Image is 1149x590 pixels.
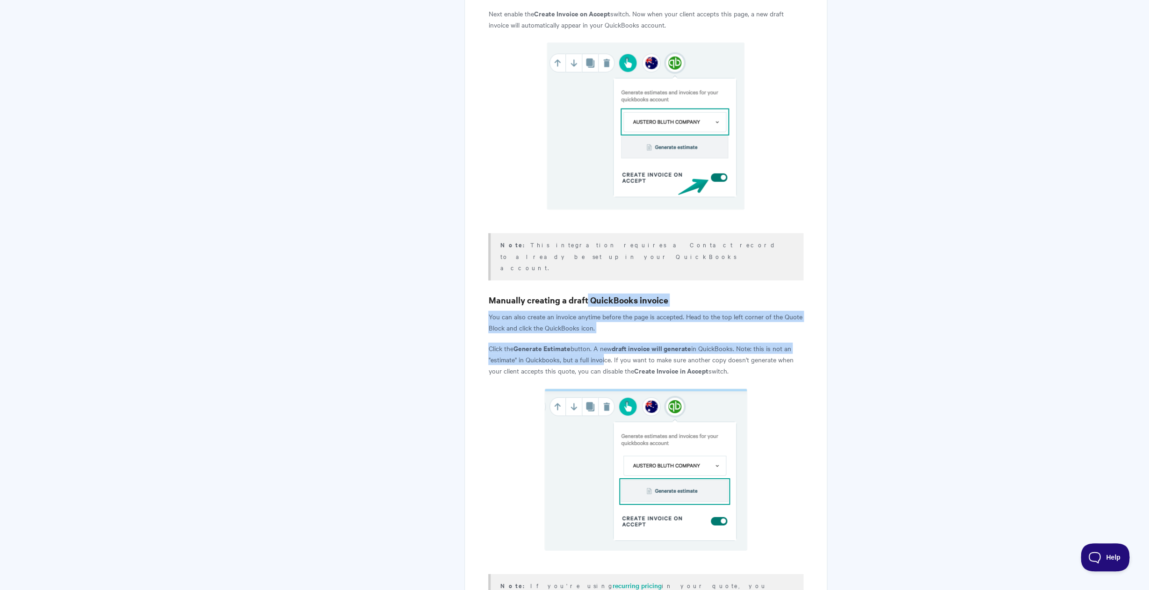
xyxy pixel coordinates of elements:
[500,240,530,249] strong: Note:
[488,311,803,333] p: You can also create an invoice anytime before the page is accepted. Head to the top left corner o...
[544,389,747,551] img: file-1w2Kum6W1A.png
[488,294,803,307] h3: Manually creating a draft QuickBooks invoice
[611,343,691,353] b: draft invoice will generate
[534,8,610,18] strong: Create Invoice on Accept
[500,239,791,273] p: This integration requires a Contact record to already be set up in your QuickBooks account.
[513,343,570,353] strong: Generate Estimate
[634,366,708,375] strong: Create Invoice in Accept
[488,343,803,376] p: Click the button. A new in QuickBooks. Note: this is not an "estimate" in Quickbooks, but a full ...
[1081,543,1130,571] iframe: Toggle Customer Support
[547,43,744,210] img: file-K47RwbKLVk.png
[488,8,803,30] p: Next enable the switch. Now when your client accepts this page, a new draft invoice will automati...
[500,581,530,590] strong: Note:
